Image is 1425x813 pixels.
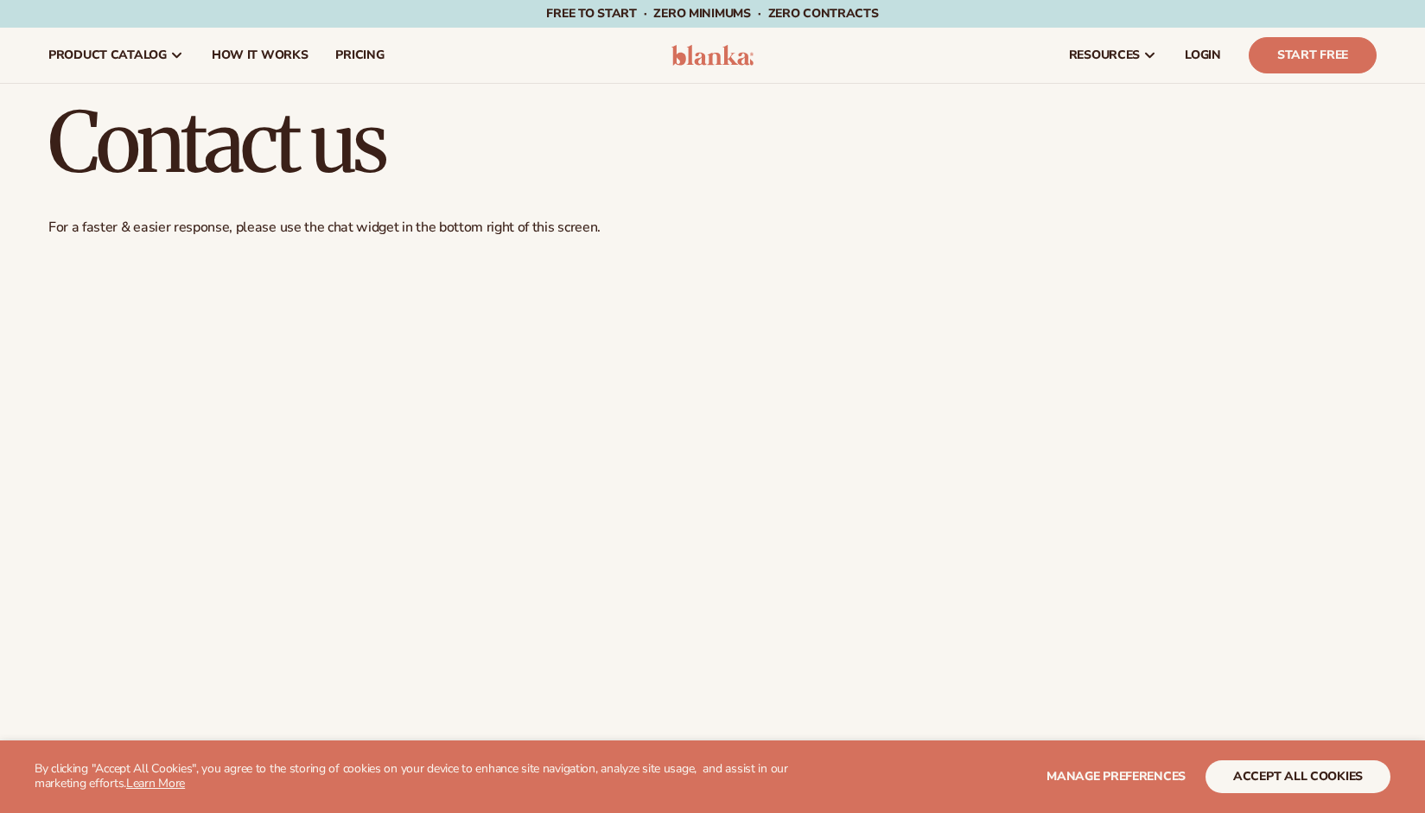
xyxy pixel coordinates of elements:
span: Manage preferences [1046,768,1186,784]
p: For a faster & easier response, please use the chat widget in the bottom right of this screen. [48,219,1377,237]
button: Manage preferences [1046,760,1186,793]
span: Free to start · ZERO minimums · ZERO contracts [546,5,878,22]
span: pricing [335,48,384,62]
h1: Contact us [48,101,1377,184]
span: resources [1069,48,1140,62]
a: How It Works [198,28,322,83]
span: How It Works [212,48,309,62]
a: pricing [321,28,398,83]
a: Start Free [1249,37,1377,73]
a: resources [1055,28,1171,83]
a: LOGIN [1171,28,1235,83]
p: By clicking "Accept All Cookies", you agree to the storing of cookies on your device to enhance s... [35,762,822,791]
a: Learn More [126,775,185,791]
span: LOGIN [1185,48,1221,62]
span: product catalog [48,48,167,62]
button: accept all cookies [1206,760,1390,793]
a: product catalog [35,28,198,83]
img: logo [671,45,754,66]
